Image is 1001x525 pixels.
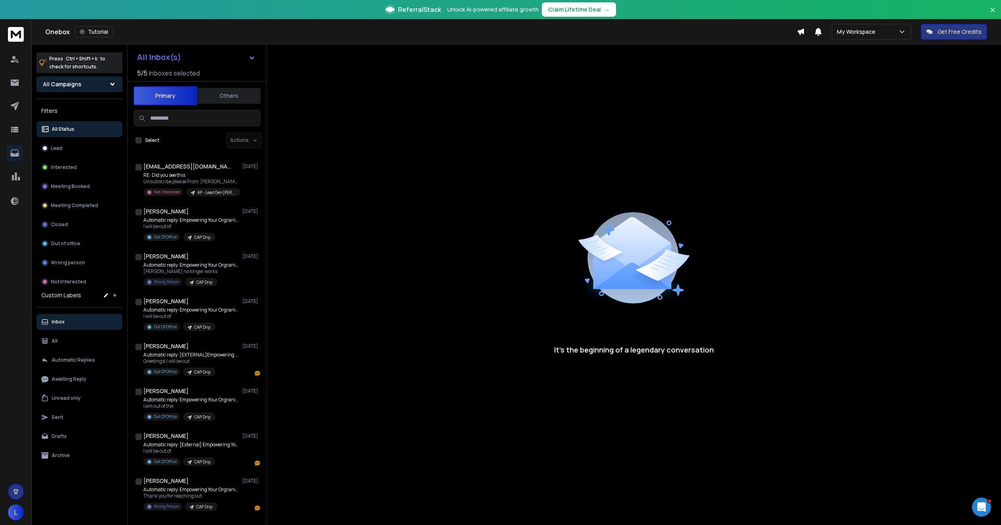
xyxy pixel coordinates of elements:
[52,319,65,325] p: Inbox
[52,395,81,401] p: Unread only
[242,388,260,394] p: [DATE]
[143,397,239,403] p: Automatic reply: Empowering Your Orgranization
[51,260,85,266] p: Wrong person
[41,291,81,299] h3: Custom Labels
[137,53,181,61] h1: All Inbox(s)
[143,307,239,313] p: Automatic reply: Empowering Your Orgranization
[143,477,189,485] h1: [PERSON_NAME]
[37,76,122,92] button: All Campaigns
[604,6,610,14] span: →
[154,324,177,330] p: Out Of Office
[51,145,62,151] p: Lead
[37,255,122,271] button: Wrong person
[197,190,236,196] p: AP - Lead Gen [PERSON_NAME]
[37,448,122,463] button: Archive
[37,428,122,444] button: Drafts
[37,198,122,213] button: Meeting Completed
[143,352,239,358] p: Automatic reply: [EXTERNAL]Empowering Your Orgranization
[143,448,239,454] p: I will be out of
[37,121,122,137] button: All Status
[154,234,177,240] p: Out Of Office
[154,414,177,420] p: Out Of Office
[542,2,616,17] button: Claim Lifetime Deal→
[921,24,987,40] button: Get Free Credits
[143,172,239,178] p: RE: Did you see this
[8,504,24,520] button: L
[37,236,122,252] button: Out of office
[143,268,239,275] p: [PERSON_NAME] no longer works
[143,387,189,395] h1: [PERSON_NAME]
[149,68,200,78] h3: Inboxes selected
[194,324,211,330] p: CAP Drip
[554,344,714,355] p: It’s the beginning of a legendary conversation
[987,5,998,24] button: Close banner
[37,314,122,330] button: Inbox
[37,140,122,156] button: Lead
[143,207,189,215] h1: [PERSON_NAME]
[154,504,179,510] p: Wrong Person
[143,217,239,223] p: Automatic reply: Empowering Your Orgranization
[43,80,81,88] h1: All Campaigns
[37,178,122,194] button: Meeting Booked
[37,333,122,349] button: All
[242,478,260,484] p: [DATE]
[143,358,239,364] p: Greetings! I will be out
[45,26,797,37] div: Onebox
[143,178,239,185] p: Unsubscribe please From: [PERSON_NAME]
[143,223,239,230] p: I will be out of
[154,279,179,285] p: Wrong Person
[52,126,74,132] p: All Status
[51,183,90,190] p: Meeting Booked
[52,357,95,363] p: Automatic Replies
[143,313,239,320] p: I will be out of
[194,414,211,420] p: CAP Drip
[242,163,260,170] p: [DATE]
[49,55,105,71] p: Press to check for shortcuts.
[143,163,231,170] h1: [EMAIL_ADDRESS][DOMAIN_NAME]
[242,298,260,304] p: [DATE]
[51,202,98,209] p: Meeting Completed
[37,105,122,116] h3: Filters
[37,217,122,232] button: Closed
[51,240,80,247] p: Out of office
[242,433,260,439] p: [DATE]
[154,369,177,375] p: Out Of Office
[131,49,262,65] button: All Inbox(s)
[37,274,122,290] button: Not Interested
[196,279,213,285] p: CAP Drip
[972,498,991,517] iframe: Intercom live chat
[37,371,122,387] button: Awaiting Reply
[65,54,99,63] span: Ctrl + Shift + k
[143,432,189,440] h1: [PERSON_NAME]
[51,279,86,285] p: Not Interested
[154,189,180,195] p: Not Interested
[52,338,58,344] p: All
[242,208,260,215] p: [DATE]
[196,504,213,510] p: CAP Drip
[145,137,159,143] label: Select
[51,221,68,228] p: Closed
[143,252,189,260] h1: [PERSON_NAME]
[447,6,539,14] p: Unlock AI-powered affiliate growth
[154,459,177,465] p: Out Of Office
[75,26,113,37] button: Tutorial
[51,164,77,170] p: Interested
[52,414,63,420] p: Sent
[52,452,70,459] p: Archive
[143,493,239,499] p: Thank you for reaching out
[143,297,189,305] h1: [PERSON_NAME]
[37,390,122,406] button: Unread only
[194,459,211,465] p: CAP Drip
[143,403,239,409] p: I am out of the
[837,28,879,36] p: My Workspace
[37,159,122,175] button: Interested
[143,442,239,448] p: Automatic reply: [External] Empowering Your
[143,262,239,268] p: Automatic reply: Empowering Your Orgranization
[194,369,211,375] p: CAP Drip
[194,234,211,240] p: CAP Drip
[242,343,260,349] p: [DATE]
[197,87,261,105] button: Others
[398,5,441,14] span: ReferralStack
